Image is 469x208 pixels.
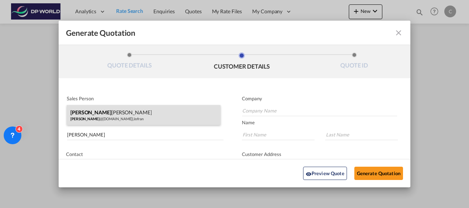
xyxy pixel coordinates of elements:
md-icon: icon-close fg-AAA8AD cursor m-0 [394,28,403,37]
input: First Name [242,129,315,140]
span: Customer Address [242,151,281,157]
input: Last Name [325,129,398,140]
p: Sales Person [67,96,222,101]
input: Company Name [242,105,397,116]
li: QUOTE DETAILS [73,52,186,72]
li: CUSTOMER DETAILS [186,52,298,72]
p: Name [242,119,410,125]
input: Customer Address [242,157,399,168]
p: Company [242,96,397,101]
button: icon-eyePreview Quote [303,167,347,180]
div: [PERSON_NAME] [67,101,222,110]
md-icon: icon-eye [306,171,312,177]
span: Generate Quotation [66,28,135,38]
button: Generate Quotation [354,167,403,180]
input: Search by Customer Name/Email Id/Company [67,129,223,140]
input: Contact Number [66,157,222,168]
md-dialog: Generate QuotationQUOTE ... [59,21,410,187]
li: QUOTE ID [298,52,410,72]
p: Contact [66,151,222,157]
